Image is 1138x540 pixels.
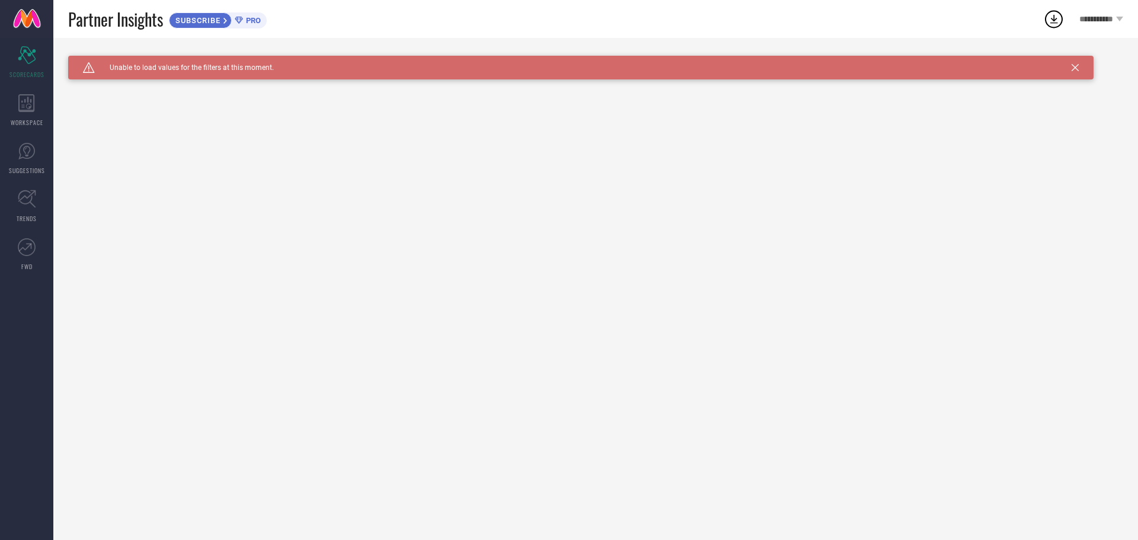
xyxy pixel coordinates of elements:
span: Unable to load values for the filters at this moment. [95,63,274,72]
span: TRENDS [17,214,37,223]
div: Open download list [1043,8,1065,30]
span: SUGGESTIONS [9,166,45,175]
div: Unable to load filters at this moment. Please try later. [68,56,1123,65]
span: SCORECARDS [9,70,44,79]
a: SUBSCRIBEPRO [169,9,267,28]
span: WORKSPACE [11,118,43,127]
span: SUBSCRIBE [170,16,223,25]
span: Partner Insights [68,7,163,31]
span: FWD [21,262,33,271]
span: PRO [243,16,261,25]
